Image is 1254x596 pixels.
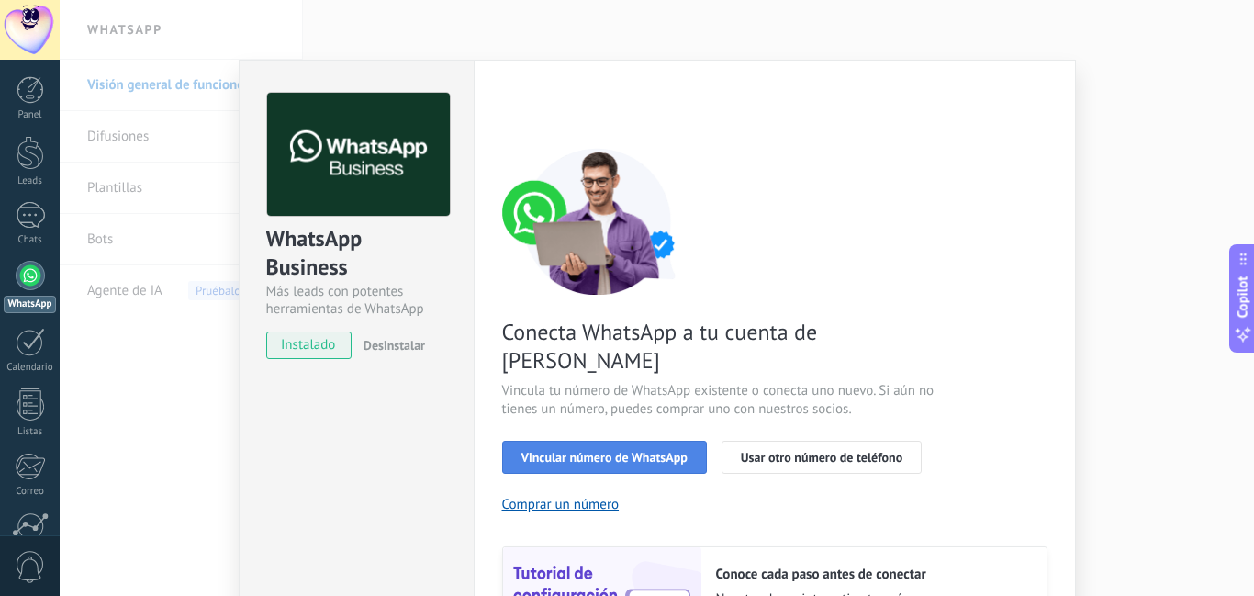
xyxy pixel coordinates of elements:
[502,496,620,513] button: Comprar un número
[722,441,922,474] button: Usar otro número de teléfono
[502,382,939,419] span: Vincula tu número de WhatsApp existente o conecta uno nuevo. Si aún no tienes un número, puedes c...
[4,362,57,374] div: Calendario
[4,426,57,438] div: Listas
[502,318,939,375] span: Conecta WhatsApp a tu cuenta de [PERSON_NAME]
[364,337,425,354] span: Desinstalar
[4,296,56,313] div: WhatsApp
[266,224,447,283] div: WhatsApp Business
[1234,276,1252,318] span: Copilot
[4,234,57,246] div: Chats
[502,148,695,295] img: connect number
[741,451,902,464] span: Usar otro número de teléfono
[521,451,688,464] span: Vincular número de WhatsApp
[502,441,707,474] button: Vincular número de WhatsApp
[266,283,447,318] div: Más leads con potentes herramientas de WhatsApp
[267,93,450,217] img: logo_main.png
[356,332,425,359] button: Desinstalar
[4,175,57,187] div: Leads
[716,566,1028,583] h2: Conoce cada paso antes de conectar
[4,109,57,121] div: Panel
[267,332,351,359] span: instalado
[4,486,57,498] div: Correo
